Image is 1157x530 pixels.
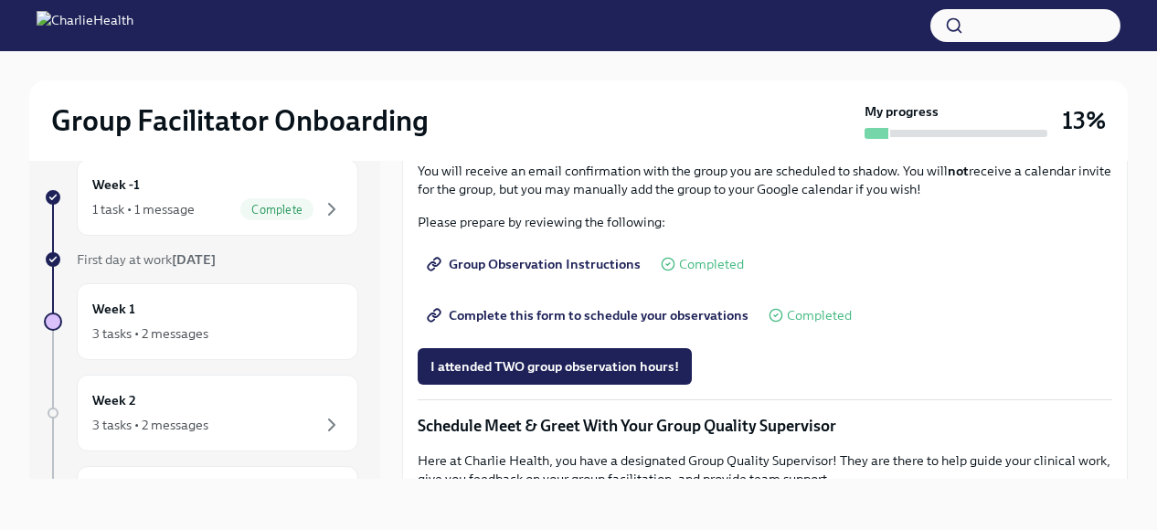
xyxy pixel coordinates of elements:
[948,163,969,179] strong: not
[418,246,653,282] a: Group Observation Instructions
[51,102,429,139] h2: Group Facilitator Onboarding
[172,251,216,268] strong: [DATE]
[418,415,1112,437] p: Schedule Meet & Greet With Your Group Quality Supervisor
[865,102,939,121] strong: My progress
[44,283,358,360] a: Week 13 tasks • 2 messages
[418,451,1112,488] p: Here at Charlie Health, you have a designated Group Quality Supervisor! They are there to help gu...
[37,11,133,40] img: CharlieHealth
[92,324,208,343] div: 3 tasks • 2 messages
[92,200,195,218] div: 1 task • 1 message
[44,375,358,451] a: Week 23 tasks • 2 messages
[430,255,641,273] span: Group Observation Instructions
[240,203,313,217] span: Complete
[430,306,748,324] span: Complete this form to schedule your observations
[679,258,744,271] span: Completed
[77,251,216,268] span: First day at work
[92,390,136,410] h6: Week 2
[418,348,692,385] button: I attended TWO group observation hours!
[418,162,1112,198] p: You will receive an email confirmation with the group you are scheduled to shadow. You will recei...
[44,159,358,236] a: Week -11 task • 1 messageComplete
[430,357,679,376] span: I attended TWO group observation hours!
[44,250,358,269] a: First day at work[DATE]
[787,309,852,323] span: Completed
[92,175,140,195] h6: Week -1
[92,416,208,434] div: 3 tasks • 2 messages
[418,297,761,334] a: Complete this form to schedule your observations
[1062,104,1106,137] h3: 13%
[418,213,1112,231] p: Please prepare by reviewing the following:
[92,299,135,319] h6: Week 1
